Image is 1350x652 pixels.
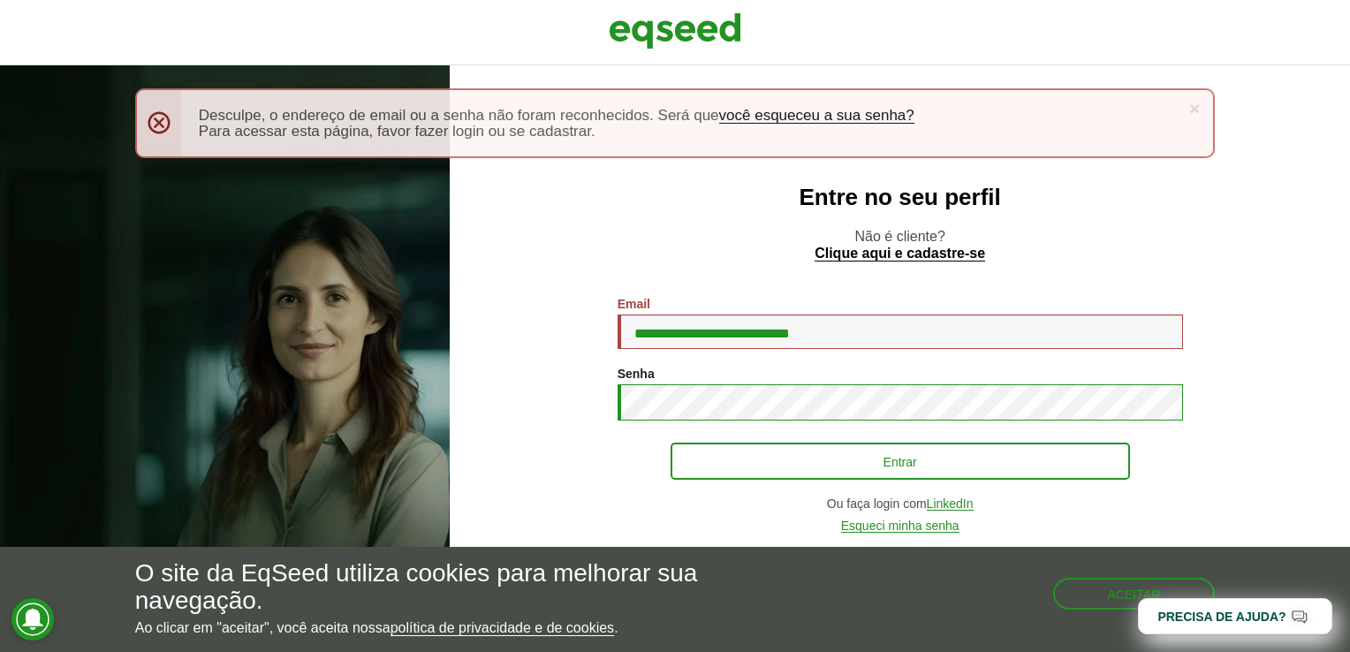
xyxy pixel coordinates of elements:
h5: O site da EqSeed utiliza cookies para melhorar sua navegação. [135,560,783,615]
a: Esqueci minha senha [841,519,959,533]
button: Entrar [671,443,1130,480]
li: Desculpe, o endereço de email ou a senha não foram reconhecidos. Será que [199,108,1178,124]
label: Email [618,298,650,310]
a: política de privacidade e de cookies [391,621,615,636]
li: Para acessar esta página, favor fazer login ou se cadastrar. [199,124,1178,139]
img: EqSeed Logo [609,9,741,53]
h2: Entre no seu perfil [485,185,1315,210]
div: Ou faça login com [618,497,1183,511]
button: Aceitar [1053,578,1216,610]
a: você esqueceu a sua senha? [719,108,914,124]
p: Ao clicar em "aceitar", você aceita nossa . [135,619,783,636]
p: Não é cliente? [485,228,1315,262]
a: × [1189,99,1200,118]
a: LinkedIn [927,497,974,511]
label: Senha [618,368,655,380]
a: Clique aqui e cadastre-se [815,246,985,262]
